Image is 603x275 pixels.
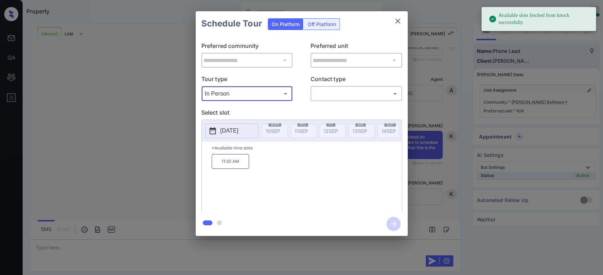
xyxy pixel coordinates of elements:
p: Preferred unit [311,42,402,53]
div: In Person [203,88,291,99]
p: Preferred community [201,42,293,53]
p: Select slot [201,108,402,120]
div: Available slots fetched from knock successfully [489,9,590,29]
p: *Available time slots [212,142,402,154]
p: Contact type [311,75,402,86]
p: [DATE] [220,127,238,135]
p: Tour type [201,75,293,86]
h2: Schedule Tour [196,11,268,36]
div: On Platform [268,19,303,30]
p: 11:30 AM [212,154,249,169]
div: Off Platform [304,19,339,30]
button: close [391,14,405,28]
button: [DATE] [205,123,258,138]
